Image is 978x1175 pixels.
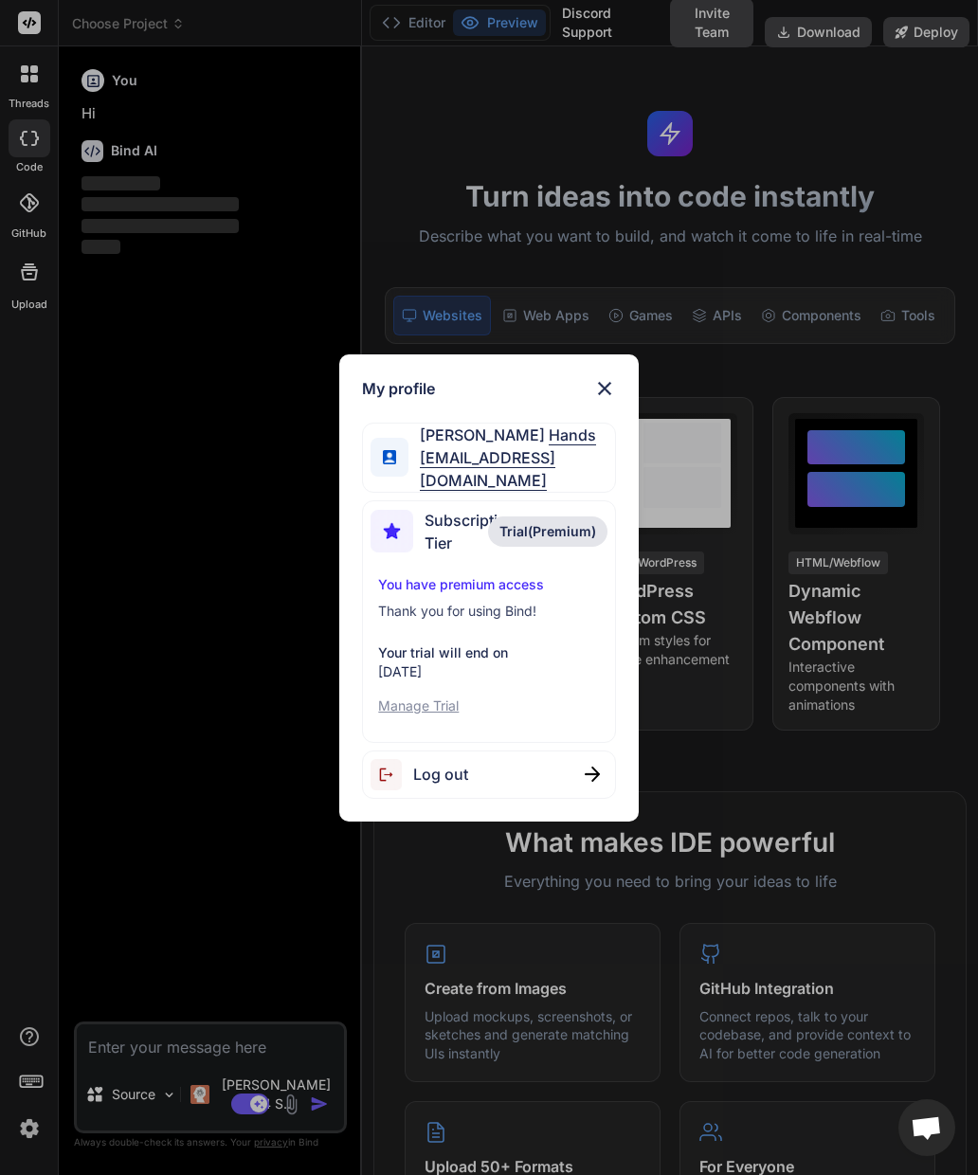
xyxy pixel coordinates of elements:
[371,759,413,790] img: logout
[378,602,599,621] p: Thank you for using Bind!
[362,377,435,400] h1: My profile
[585,767,600,782] img: close
[898,1099,955,1156] div: Open chat
[378,696,599,715] p: Manage Trial
[408,424,614,446] span: [PERSON_NAME]
[425,509,516,554] span: Subscription Tier
[378,662,599,681] p: [DATE]
[413,763,468,786] span: Log out
[383,450,396,463] img: profile
[378,643,599,662] p: Your trial will end on
[593,377,616,400] img: close
[371,510,413,552] img: subscription
[499,522,596,541] span: Trial(Premium)
[378,575,599,594] p: You have premium access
